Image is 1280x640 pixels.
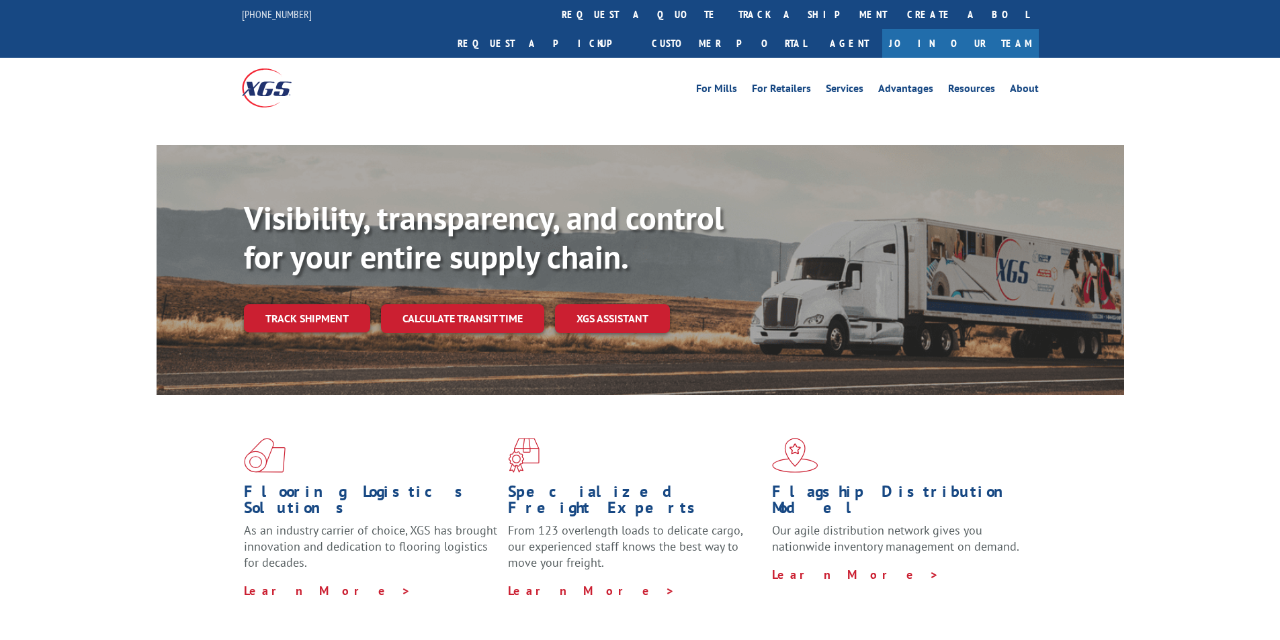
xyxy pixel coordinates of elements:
span: As an industry carrier of choice, XGS has brought innovation and dedication to flooring logistics... [244,522,497,570]
a: Learn More > [244,583,411,598]
a: XGS ASSISTANT [555,304,670,333]
a: Advantages [878,83,933,98]
a: Agent [816,29,882,58]
a: Learn More > [508,583,675,598]
h1: Flooring Logistics Solutions [244,484,498,522]
a: About [1010,83,1039,98]
a: For Mills [696,83,737,98]
a: For Retailers [752,83,811,98]
img: xgs-icon-flagship-distribution-model-red [772,438,818,473]
a: Learn More > [772,567,939,582]
img: xgs-icon-total-supply-chain-intelligence-red [244,438,286,473]
h1: Specialized Freight Experts [508,484,762,522]
a: Track shipment [244,304,370,332]
a: Customer Portal [642,29,816,58]
p: From 123 overlength loads to delicate cargo, our experienced staff knows the best way to move you... [508,522,762,582]
a: Join Our Team [882,29,1039,58]
a: Request a pickup [447,29,642,58]
a: [PHONE_NUMBER] [242,7,312,21]
a: Services [826,83,863,98]
img: xgs-icon-focused-on-flooring-red [508,438,540,473]
a: Resources [948,83,995,98]
a: Calculate transit time [381,304,544,333]
span: Our agile distribution network gives you nationwide inventory management on demand. [772,522,1019,554]
h1: Flagship Distribution Model [772,484,1026,522]
b: Visibility, transparency, and control for your entire supply chain. [244,197,724,277]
